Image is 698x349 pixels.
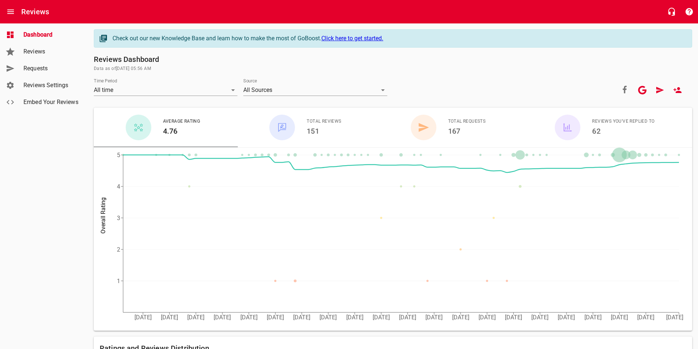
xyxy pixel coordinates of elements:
div: Check out our new Knowledge Base and learn how to make the most of GoBoost. [112,34,684,43]
tspan: [DATE] [479,314,496,321]
span: Reviews You've Replied To [592,118,654,125]
tspan: [DATE] [452,314,469,321]
tspan: [DATE] [161,314,178,321]
tspan: [DATE] [320,314,337,321]
tspan: [DATE] [637,314,654,321]
tspan: [DATE] [214,314,231,321]
div: All Sources [243,84,387,96]
tspan: [DATE] [531,314,549,321]
a: Request Review [651,81,669,99]
h6: 151 [307,125,341,137]
tspan: 3 [117,215,120,222]
tspan: [DATE] [240,314,258,321]
span: Average Rating [163,118,200,125]
span: Reviews [23,47,79,56]
a: Click here to get started. [321,35,383,42]
tspan: [DATE] [558,314,575,321]
span: Total Reviews [307,118,341,125]
tspan: [DATE] [584,314,602,321]
tspan: [DATE] [373,314,390,321]
div: All time [94,84,237,96]
tspan: [DATE] [399,314,416,321]
tspan: [DATE] [666,314,683,321]
button: Support Portal [680,3,698,21]
button: Live Chat [663,3,680,21]
tspan: 5 [117,152,120,159]
h6: Reviews Dashboard [94,53,692,65]
button: Your google account is connected [634,81,651,99]
a: Connect your Facebook account [616,81,634,99]
label: Source [243,79,257,83]
tspan: 4 [117,183,120,190]
span: Dashboard [23,30,79,39]
span: Data as of [DATE] 05:56 AM [94,65,692,73]
a: New User [669,81,686,99]
h6: 62 [592,125,654,137]
tspan: [DATE] [346,314,363,321]
tspan: [DATE] [293,314,310,321]
span: Requests [23,64,79,73]
tspan: [DATE] [134,314,152,321]
h6: Reviews [21,6,49,18]
h6: 4.76 [163,125,200,137]
span: Total Requests [448,118,486,125]
tspan: [DATE] [267,314,284,321]
tspan: 1 [117,278,120,285]
tspan: [DATE] [611,314,628,321]
tspan: 2 [117,246,120,253]
tspan: Overall Rating [100,197,107,234]
tspan: [DATE] [505,314,522,321]
tspan: [DATE] [425,314,443,321]
span: Embed Your Reviews [23,98,79,107]
h6: 167 [448,125,486,137]
tspan: [DATE] [187,314,204,321]
label: Time Period [94,79,117,83]
span: Reviews Settings [23,81,79,90]
button: Open drawer [2,3,19,21]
